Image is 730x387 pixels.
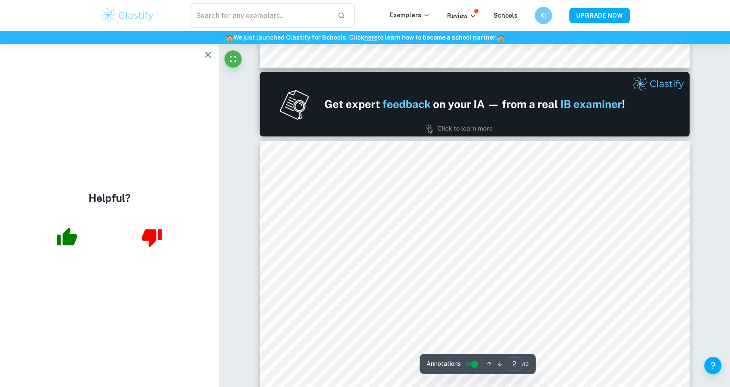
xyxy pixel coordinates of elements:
[497,34,504,41] span: 🏫
[100,7,155,24] img: Clastify logo
[704,357,721,374] button: Help and Feedback
[447,11,476,21] p: Review
[89,190,131,206] h4: Helpful?
[190,3,331,28] input: Search for any exemplars...
[260,72,690,136] img: Ad
[539,11,549,20] h6: K[
[364,34,377,41] a: here
[426,359,461,368] span: Annotations
[390,10,430,20] p: Exemplars
[569,8,630,23] button: UPGRADE NOW
[522,360,529,368] span: / 13
[494,12,518,19] a: Schools
[535,7,552,24] button: K[
[226,34,233,41] span: 🏫
[2,33,728,42] h6: We just launched Clastify for Schools. Click to learn how to become a school partner.
[224,50,242,68] button: Fullscreen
